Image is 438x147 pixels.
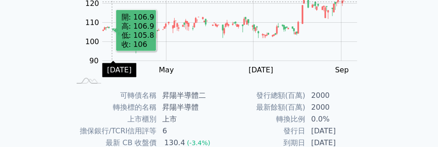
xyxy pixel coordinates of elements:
tspan: Sep [335,66,349,74]
tspan: 110 [85,18,99,27]
td: 可轉債名稱 [70,90,157,101]
tspan: 100 [85,37,99,46]
td: 轉換比例 [219,113,306,125]
td: 上市櫃別 [70,113,157,125]
td: 發行日 [219,125,306,137]
td: 擔保銀行/TCRI信用評等 [70,125,157,137]
td: 6 [157,125,219,137]
td: 昇陽半導體 [157,101,219,113]
td: 發行總額(百萬) [219,90,306,101]
tspan: 90 [89,56,98,65]
td: 轉換標的名稱 [70,101,157,113]
td: 上市 [157,113,219,125]
span: (-3.4%) [187,139,210,147]
td: 2000 [306,101,368,113]
td: 2000 [306,90,368,101]
td: 0.0% [306,113,368,125]
td: 最新餘額(百萬) [219,101,306,113]
tspan: May [159,66,174,74]
td: 昇陽半導體二 [157,90,219,101]
tspan: [DATE] [248,66,273,74]
td: [DATE] [306,125,368,137]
